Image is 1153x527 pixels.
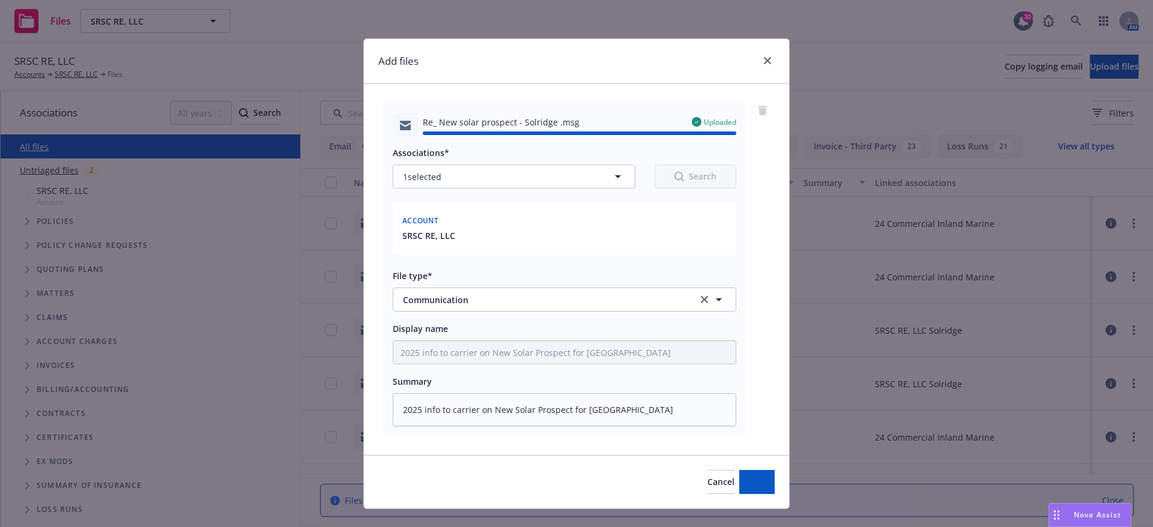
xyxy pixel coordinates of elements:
button: 1selected [393,164,635,188]
a: clear selection [697,292,712,307]
span: Account [402,215,438,226]
a: close [760,53,775,68]
input: Add display name here... [393,341,736,364]
button: SRSC RE, LLC [402,229,455,242]
span: Add files [739,476,775,487]
button: Cancel [707,470,734,494]
span: Communication [403,294,681,306]
button: Communicationclear selection [393,288,736,312]
button: Nova Assist [1049,503,1131,527]
div: Drag to move [1049,504,1064,526]
span: 1 selected [403,170,441,183]
span: Re_ New solar prospect - Solridge .msg [423,116,580,128]
a: remove [755,103,770,118]
span: File type* [393,270,432,282]
span: Nova Assist [1074,510,1121,520]
span: Associations* [393,147,449,158]
span: Uploaded [704,117,736,127]
span: Cancel [707,476,734,487]
textarea: 2025 info to carrier on New Solar Prospect for [GEOGRAPHIC_DATA] [393,393,736,426]
span: Summary [393,376,432,387]
span: Display name [393,323,448,334]
button: Add files [739,470,775,494]
h1: Add files [378,53,419,69]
